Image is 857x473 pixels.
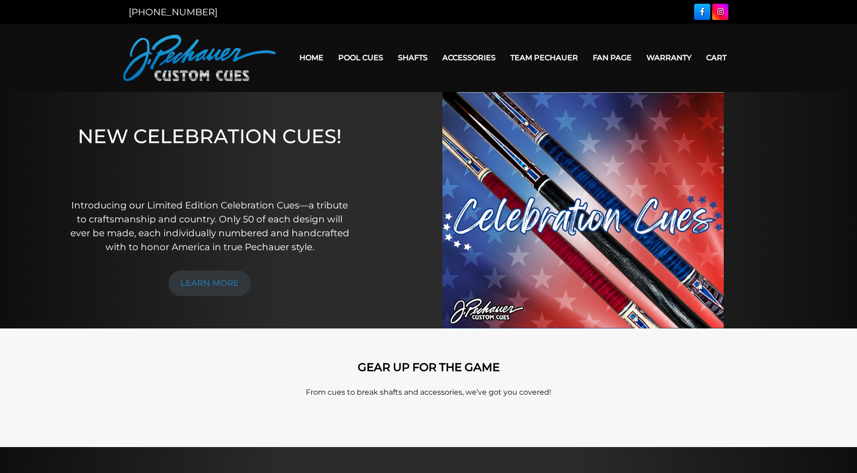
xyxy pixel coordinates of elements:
a: Home [292,46,331,69]
a: Shafts [391,46,435,69]
p: Introducing our Limited Edition Celebration Cues—a tribute to craftsmanship and country. Only 50 ... [69,198,350,254]
a: [PHONE_NUMBER] [129,6,217,18]
a: Pool Cues [331,46,391,69]
a: Fan Page [585,46,639,69]
img: Pechauer Custom Cues [123,35,276,81]
strong: GEAR UP FOR THE GAME [358,360,500,374]
h1: NEW CELEBRATION CUES! [69,125,350,185]
p: From cues to break shafts and accessories, we’ve got you covered! [165,387,692,398]
a: Accessories [435,46,503,69]
a: Warranty [639,46,699,69]
a: LEARN MORE [168,271,251,296]
a: Cart [699,46,734,69]
a: Team Pechauer [503,46,585,69]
